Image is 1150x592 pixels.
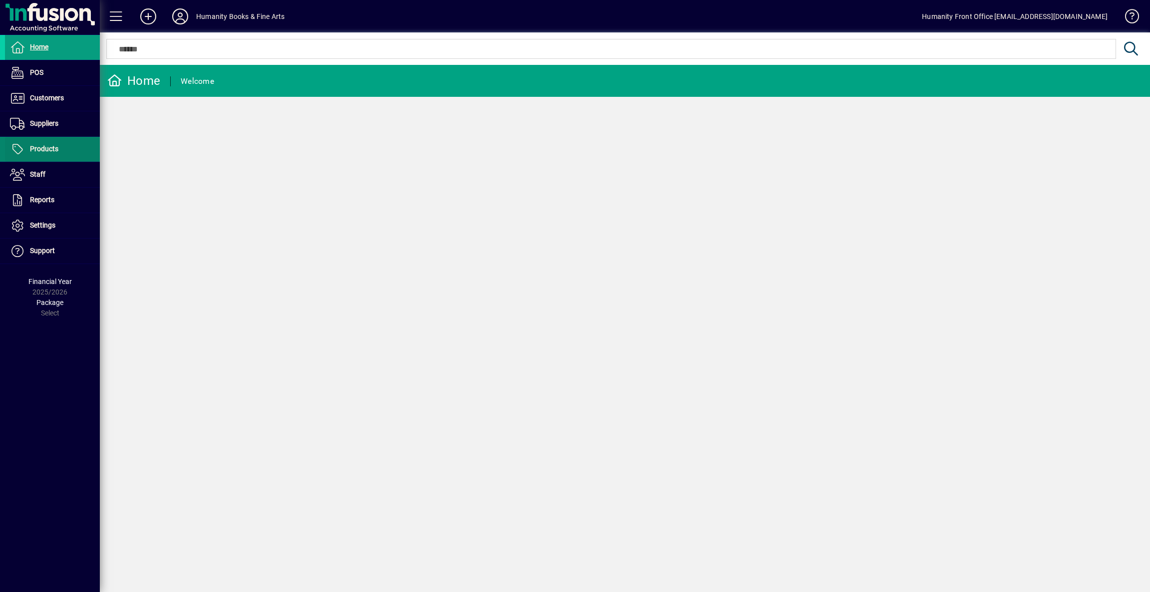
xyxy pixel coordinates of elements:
[30,43,48,51] span: Home
[30,68,43,76] span: POS
[30,119,58,127] span: Suppliers
[36,298,63,306] span: Package
[181,73,214,89] div: Welcome
[28,278,72,286] span: Financial Year
[164,7,196,25] button: Profile
[30,145,58,153] span: Products
[5,137,100,162] a: Products
[5,111,100,136] a: Suppliers
[30,94,64,102] span: Customers
[107,73,160,89] div: Home
[5,239,100,264] a: Support
[5,162,100,187] a: Staff
[5,188,100,213] a: Reports
[30,170,45,178] span: Staff
[132,7,164,25] button: Add
[30,221,55,229] span: Settings
[30,247,55,255] span: Support
[1118,2,1138,34] a: Knowledge Base
[5,60,100,85] a: POS
[5,86,100,111] a: Customers
[196,8,285,24] div: Humanity Books & Fine Arts
[30,196,54,204] span: Reports
[5,213,100,238] a: Settings
[922,8,1108,24] div: Humanity Front Office [EMAIL_ADDRESS][DOMAIN_NAME]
